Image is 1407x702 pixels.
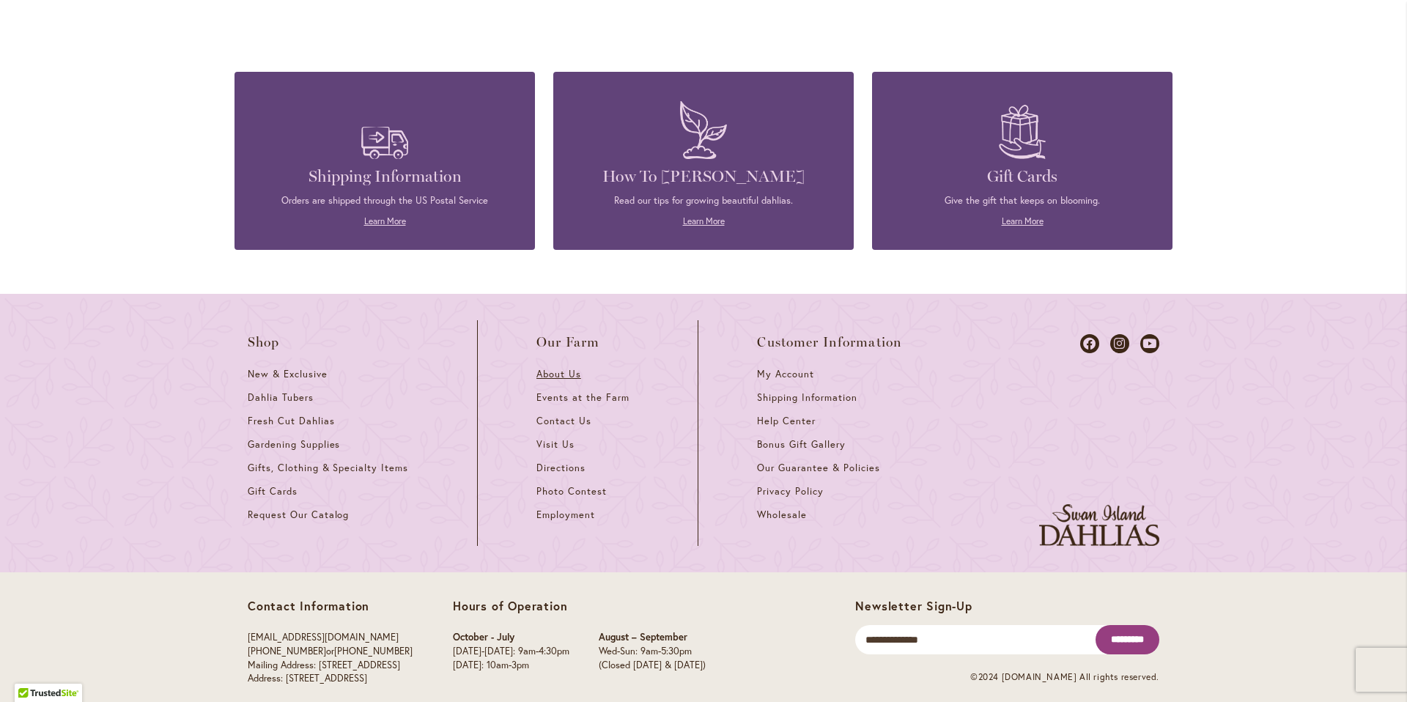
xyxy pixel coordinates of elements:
[757,509,807,521] span: Wholesale
[894,166,1151,187] h4: Gift Cards
[757,438,845,451] span: Bonus Gift Gallery
[248,631,413,685] p: or Mailing Address: [STREET_ADDRESS] Address: [STREET_ADDRESS]
[248,485,298,498] span: Gift Cards
[536,462,586,474] span: Directions
[248,335,280,350] span: Shop
[453,645,569,659] p: [DATE]-[DATE]: 9am-4:30pm
[248,645,326,657] a: [PHONE_NUMBER]
[248,631,399,643] a: [EMAIL_ADDRESS][DOMAIN_NAME]
[599,645,706,659] p: Wed-Sun: 9am-5:30pm
[248,599,413,613] p: Contact Information
[453,631,569,645] p: October - July
[536,368,581,380] span: About Us
[757,391,857,404] span: Shipping Information
[248,368,328,380] span: New & Exclusive
[1080,334,1099,353] a: Dahlias on Facebook
[536,485,607,498] span: Photo Contest
[248,462,408,474] span: Gifts, Clothing & Specialty Items
[536,415,591,427] span: Contact Us
[536,335,599,350] span: Our Farm
[757,485,824,498] span: Privacy Policy
[248,438,340,451] span: Gardening Supplies
[757,415,816,427] span: Help Center
[683,215,725,226] a: Learn More
[757,335,902,350] span: Customer Information
[256,194,513,207] p: Orders are shipped through the US Postal Service
[575,194,832,207] p: Read our tips for growing beautiful dahlias.
[599,631,706,645] p: August – September
[1002,215,1044,226] a: Learn More
[757,368,814,380] span: My Account
[1110,334,1129,353] a: Dahlias on Instagram
[364,215,406,226] a: Learn More
[248,509,349,521] span: Request Our Catalog
[248,415,335,427] span: Fresh Cut Dahlias
[334,645,413,657] a: [PHONE_NUMBER]
[757,462,879,474] span: Our Guarantee & Policies
[1140,334,1159,353] a: Dahlias on Youtube
[575,166,832,187] h4: How To [PERSON_NAME]
[536,509,595,521] span: Employment
[536,391,629,404] span: Events at the Farm
[256,166,513,187] h4: Shipping Information
[453,599,706,613] p: Hours of Operation
[855,598,972,613] span: Newsletter Sign-Up
[248,391,314,404] span: Dahlia Tubers
[536,438,575,451] span: Visit Us
[894,194,1151,207] p: Give the gift that keeps on blooming.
